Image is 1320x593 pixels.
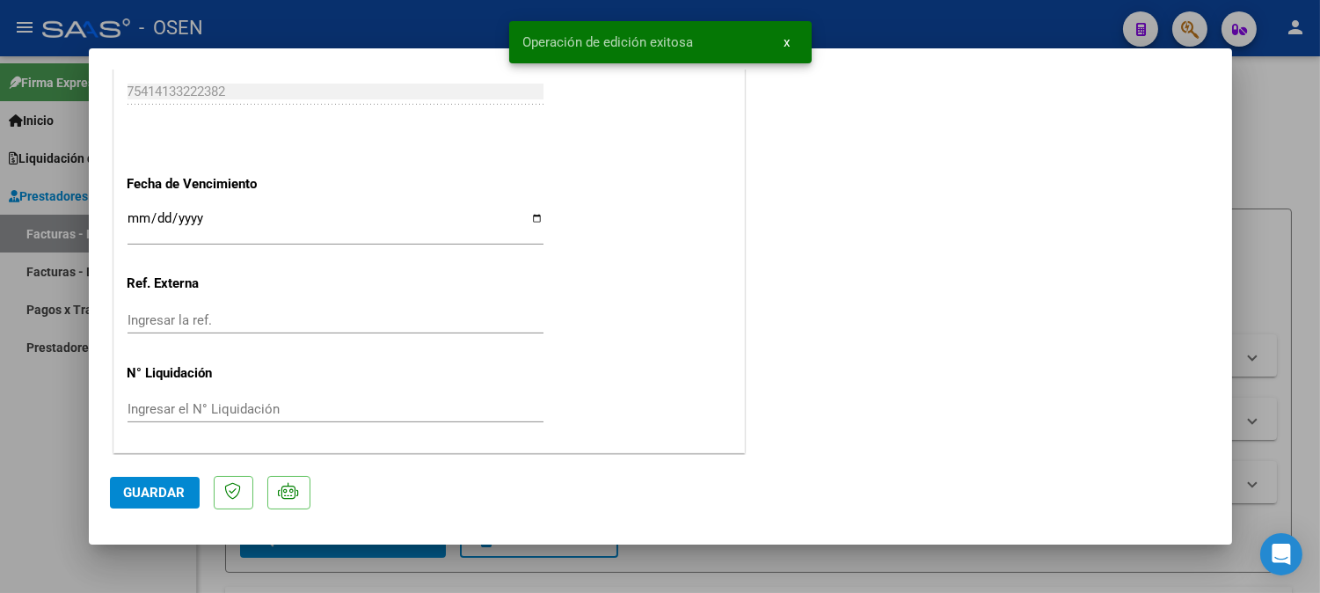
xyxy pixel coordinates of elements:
p: Ref. Externa [128,274,309,294]
span: x [784,34,791,50]
span: Operación de edición exitosa [523,33,694,51]
p: Fecha de Vencimiento [128,174,309,194]
button: x [770,26,805,58]
span: Guardar [124,485,186,501]
button: Guardar [110,477,200,509]
div: Open Intercom Messenger [1260,533,1302,575]
p: N° Liquidación [128,363,309,384]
